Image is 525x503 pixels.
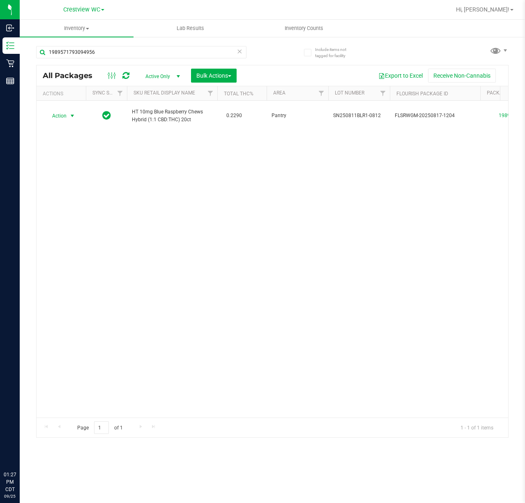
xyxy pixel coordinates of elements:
span: Lab Results [166,25,215,32]
span: In Sync [102,110,111,121]
span: Inventory Counts [274,25,334,32]
a: Inventory Counts [247,20,361,37]
button: Bulk Actions [191,69,237,83]
a: Filter [113,86,127,100]
span: 1 - 1 of 1 items [454,421,500,434]
a: Filter [204,86,217,100]
span: Pantry [272,112,323,120]
inline-svg: Inventory [6,42,14,50]
inline-svg: Inbound [6,24,14,32]
span: Crestview WC [63,6,100,13]
a: Package ID [487,90,515,96]
input: Search Package ID, Item Name, SKU, Lot or Part Number... [36,46,246,58]
a: Inventory [20,20,134,37]
span: Action [45,110,67,122]
span: Hi, [PERSON_NAME]! [456,6,509,13]
p: 01:27 PM CDT [4,471,16,493]
input: 1 [94,421,109,434]
p: 09/25 [4,493,16,499]
span: FLSRWGM-20250817-1204 [395,112,475,120]
a: Lab Results [134,20,247,37]
button: Export to Excel [373,69,428,83]
a: Lot Number [335,90,364,96]
a: Filter [376,86,390,100]
button: Receive Non-Cannabis [428,69,496,83]
span: select [67,110,78,122]
inline-svg: Retail [6,59,14,67]
span: Clear [237,46,242,57]
span: Page of 1 [70,421,129,434]
span: Include items not tagged for facility [315,46,356,59]
a: Sync Status [92,90,124,96]
iframe: Resource center [8,437,33,462]
span: All Packages [43,71,101,80]
a: Total THC% [224,91,253,97]
a: Area [273,90,286,96]
inline-svg: Reports [6,77,14,85]
a: Flourish Package ID [396,91,448,97]
div: Actions [43,91,83,97]
span: Inventory [20,25,134,32]
span: Bulk Actions [196,72,231,79]
a: Filter [315,86,328,100]
span: SN250811BLR1-0812 [333,112,385,120]
a: SKU Retail Display Name [134,90,195,96]
span: 0.2290 [222,110,246,122]
span: HT 10mg Blue Raspberry Chews Hybrid (1:1 CBD:THC) 20ct [132,108,212,124]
